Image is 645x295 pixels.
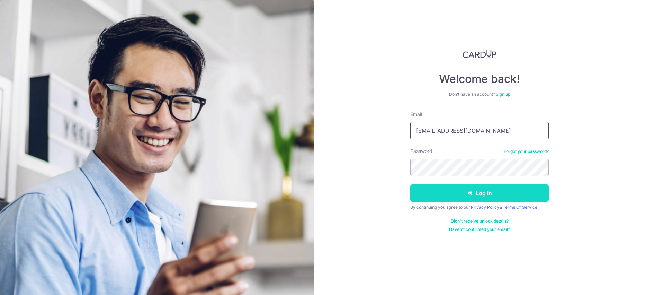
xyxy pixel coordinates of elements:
div: Don’t have an account? [410,92,549,97]
input: Enter your Email [410,122,549,139]
a: Privacy Policy [471,205,499,210]
a: Sign up [496,92,510,97]
img: CardUp Logo [463,50,496,58]
a: Haven't confirmed your email? [449,227,510,232]
a: Terms Of Service [503,205,537,210]
button: Log in [410,184,549,202]
h4: Welcome back! [410,72,549,86]
label: Email [410,111,422,118]
a: Forgot your password? [504,149,549,154]
label: Password [410,148,432,155]
a: Didn't receive unlock details? [451,218,509,224]
div: By continuing you agree to our & [410,205,549,210]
